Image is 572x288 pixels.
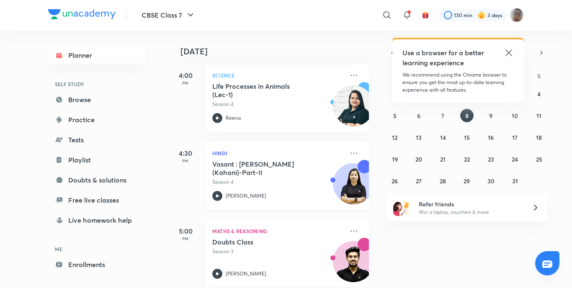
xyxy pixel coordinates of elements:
[532,109,546,122] button: October 11, 2025
[48,77,145,91] h6: SELF STUDY
[416,177,422,185] abbr: October 27, 2025
[536,112,541,120] abbr: October 11, 2025
[532,131,546,144] button: October 18, 2025
[484,109,497,122] button: October 9, 2025
[440,134,446,141] abbr: October 14, 2025
[532,152,546,166] button: October 25, 2025
[508,109,522,122] button: October 10, 2025
[48,131,145,148] a: Tests
[212,178,344,186] p: Session 4
[419,208,522,216] p: Win a laptop, vouchers & more
[393,112,397,120] abbr: October 5, 2025
[489,112,492,120] abbr: October 9, 2025
[212,148,344,158] p: Hindi
[393,199,410,216] img: referral
[508,131,522,144] button: October 17, 2025
[388,152,402,166] button: October 19, 2025
[536,134,542,141] abbr: October 18, 2025
[419,200,522,208] h6: Refer friends
[460,131,474,144] button: October 15, 2025
[464,134,470,141] abbr: October 15, 2025
[169,226,202,236] h5: 5:00
[48,91,145,108] a: Browse
[48,212,145,229] a: Live homework help
[48,242,145,256] h6: ME
[460,109,474,122] button: October 8, 2025
[226,270,266,278] p: [PERSON_NAME]
[392,134,397,141] abbr: October 12, 2025
[48,172,145,188] a: Doubts & solutions
[212,160,317,177] h5: Vasant : Nahi Hona Bimar (Kahani)-Part-II
[536,155,542,163] abbr: October 25, 2025
[180,46,377,57] h4: [DATE]
[440,177,446,185] abbr: October 28, 2025
[488,155,494,163] abbr: October 23, 2025
[412,174,425,188] button: October 27, 2025
[419,8,432,22] button: avatar
[460,152,474,166] button: October 22, 2025
[415,155,422,163] abbr: October 20, 2025
[48,47,145,64] a: Planner
[48,9,116,21] a: Company Logo
[460,174,474,188] button: October 29, 2025
[48,256,145,273] a: Enrollments
[412,131,425,144] button: October 13, 2025
[169,80,202,85] p: PM
[212,248,344,255] p: Session 3
[464,177,470,185] abbr: October 29, 2025
[488,134,494,141] abbr: October 16, 2025
[440,155,446,163] abbr: October 21, 2025
[412,109,425,122] button: October 6, 2025
[48,192,145,208] a: Free live classes
[388,109,402,122] button: October 5, 2025
[512,155,518,163] abbr: October 24, 2025
[48,9,116,19] img: Company Logo
[477,11,486,19] img: streak
[212,238,317,246] h5: Doubts Class
[412,152,425,166] button: October 20, 2025
[333,246,374,286] img: Avatar
[510,8,524,22] img: Vinayak Mishra
[508,152,522,166] button: October 24, 2025
[416,134,422,141] abbr: October 13, 2025
[537,72,541,80] abbr: Saturday
[422,11,429,19] img: avatar
[212,100,344,108] p: Session 4
[392,177,398,185] abbr: October 26, 2025
[465,112,469,120] abbr: October 8, 2025
[508,174,522,188] button: October 31, 2025
[226,114,241,122] p: Reena
[484,174,497,188] button: October 30, 2025
[333,168,374,208] img: Avatar
[532,87,546,100] button: October 4, 2025
[436,152,450,166] button: October 21, 2025
[392,155,398,163] abbr: October 19, 2025
[226,192,266,200] p: [PERSON_NAME]
[212,226,344,236] p: Maths & Reasoning
[169,236,202,241] p: PM
[169,70,202,80] h5: 4:00
[169,158,202,163] p: PM
[388,131,402,144] button: October 12, 2025
[169,148,202,158] h5: 4:30
[512,112,518,120] abbr: October 10, 2025
[402,71,514,94] p: We recommend using the Chrome browser to ensure you get the most up-to-date learning experience w...
[512,134,518,141] abbr: October 17, 2025
[537,90,541,98] abbr: October 4, 2025
[484,152,497,166] button: October 23, 2025
[436,131,450,144] button: October 14, 2025
[137,7,201,23] button: CBSE Class 7
[487,177,495,185] abbr: October 30, 2025
[48,152,145,168] a: Playlist
[212,82,317,99] h5: Life Processes in Animals (Lec-1)
[212,70,344,80] p: Science
[388,174,402,188] button: October 26, 2025
[48,111,145,128] a: Practice
[417,112,420,120] abbr: October 6, 2025
[436,109,450,122] button: October 7, 2025
[464,155,470,163] abbr: October 22, 2025
[441,112,444,120] abbr: October 7, 2025
[436,174,450,188] button: October 28, 2025
[402,48,486,68] h5: Use a browser for a better learning experience
[512,177,518,185] abbr: October 31, 2025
